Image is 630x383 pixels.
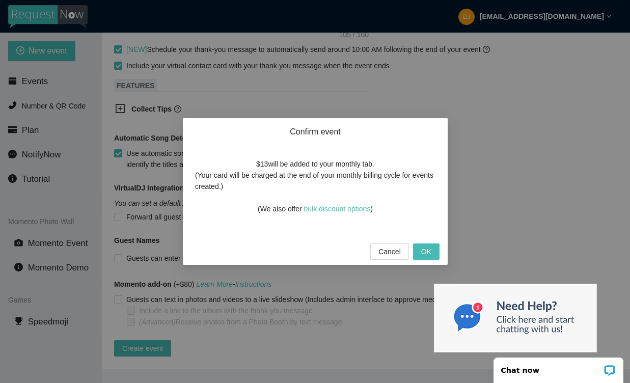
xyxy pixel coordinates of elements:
div: (Your card will be charged at the end of your monthly billing cycle for events created.) [195,170,435,192]
img: Chat now [434,284,597,352]
span: Cancel [378,246,401,257]
a: bulk discount options [304,205,370,213]
div: $13 will be added to your monthly tab. [256,158,374,170]
span: OK [421,246,431,257]
div: (We also offer ) [258,192,373,214]
span: Confirm event [195,126,435,138]
button: OK [413,243,439,260]
button: Cancel [370,243,409,260]
iframe: LiveChat chat widget [487,351,630,383]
